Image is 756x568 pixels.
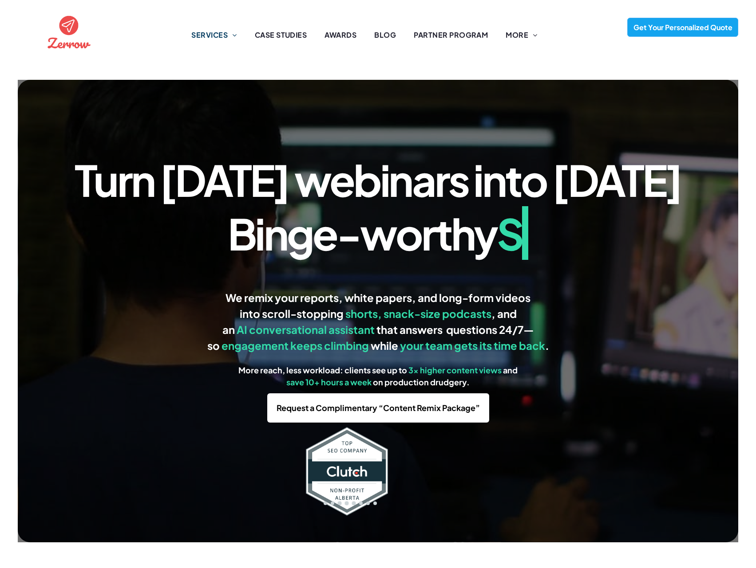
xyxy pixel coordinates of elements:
span: S [497,206,528,260]
button: go to slide 6 [352,501,356,505]
strong: on production drudgery. [373,377,470,387]
span: Request a Complimentary “Content Remix Package” [273,398,483,417]
button: go to slide 7 [359,501,363,505]
button: go to slide 4 [338,501,341,505]
h1: Turn [DATE] webinars into [DATE] Binge-worthy [25,153,731,260]
button: go to slide 2 [324,501,327,505]
img: the logo for zernow is a red circle with an airplane in it . [45,8,93,55]
button: go to slide 1 [317,501,320,505]
strong: an [222,323,235,336]
span: Get Your Personalized Quote [630,18,736,36]
a: BLOG [365,30,405,40]
strong: More reach, less workload: clients see up to [238,365,407,375]
strong: into scroll-stopping [240,307,344,320]
strong: shorts, snack-size podcasts [345,307,491,320]
strong: so [207,339,220,352]
button: go to slide 8 [366,501,370,505]
button: go to slide 5 [345,501,348,505]
a: SERVICES [182,30,245,40]
strong: that answers questions 24/7— [376,323,534,336]
a: CASE STUDIES [246,30,316,40]
strong: your team gets its time back [400,339,545,352]
a: AWARDS [316,30,365,40]
a: Request a Complimentary “Content Remix Package” [267,393,489,423]
button: go to slide 3 [331,501,334,505]
strong: , and [491,307,517,320]
strong: while [371,339,398,352]
strong: AI conversational assistant [237,323,375,336]
strong: 3× higher content views [408,365,502,375]
strong: save 10+ hours a week [286,377,372,387]
strong: and [503,365,518,375]
strong: . [545,339,549,352]
a: MORE [497,30,546,40]
a: Get Your Personalized Quote [627,18,738,37]
strong: We remix your reports, white papers, and long-form videos [226,291,530,304]
strong: engagement keeps climbing [222,339,369,352]
a: PARTNER PROGRAM [405,30,497,40]
button: go to slide 9 [373,501,377,505]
